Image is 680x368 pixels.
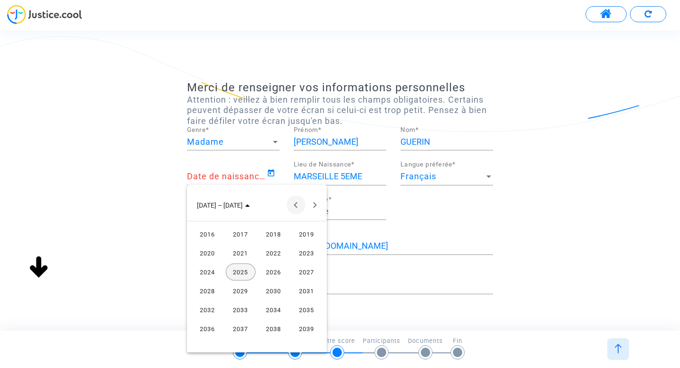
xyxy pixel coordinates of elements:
div: 2024 [193,263,222,280]
div: 2029 [226,282,255,299]
div: 2021 [226,245,255,262]
td: 2022 [257,244,290,263]
div: 2036 [193,320,222,337]
div: 2016 [193,226,222,243]
button: Previous 24 years [287,195,306,214]
td: 2021 [224,244,257,263]
td: 2019 [290,225,323,244]
button: Next 24 years [306,195,324,214]
td: 2020 [191,244,224,263]
td: 2032 [191,300,224,319]
td: 2027 [290,263,323,281]
div: 2018 [259,226,289,243]
td: 2033 [224,300,257,319]
td: 2026 [257,263,290,281]
div: 2032 [193,301,222,318]
div: 2030 [259,282,289,299]
div: 2035 [292,301,322,318]
button: Choose date [189,195,257,214]
div: 2028 [193,282,222,299]
div: 2019 [292,226,322,243]
div: 2031 [292,282,322,299]
td: 2029 [224,281,257,300]
td: 2036 [191,319,224,338]
td: 2031 [290,281,323,300]
td: 2024 [191,263,224,281]
div: 2020 [193,245,222,262]
td: 2018 [257,225,290,244]
td: 2016 [191,225,224,244]
td: 2034 [257,300,290,319]
td: 2028 [191,281,224,300]
td: 2035 [290,300,323,319]
td: 2017 [224,225,257,244]
div: 2039 [292,320,322,337]
div: 2022 [259,245,289,262]
td: 2038 [257,319,290,338]
td: 2039 [290,319,323,338]
div: 2017 [226,226,255,243]
span: [DATE] – [DATE] [197,202,243,209]
td: 2037 [224,319,257,338]
div: 2023 [292,245,322,262]
div: 2038 [259,320,289,337]
div: 2026 [259,263,289,280]
div: 2025 [226,263,255,280]
td: 2025 [224,263,257,281]
div: 2027 [292,263,322,280]
td: 2030 [257,281,290,300]
div: 2034 [259,301,289,318]
td: 2023 [290,244,323,263]
div: 2037 [226,320,255,337]
div: 2033 [226,301,255,318]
